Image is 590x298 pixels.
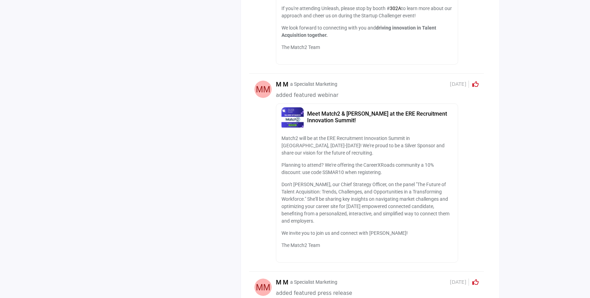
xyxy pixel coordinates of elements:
[281,181,453,225] p: Don't [PERSON_NAME], our Chief Strategy Officer, on the panel "The Future of Talent Acquisition: ...
[307,110,453,124] h5: Meet Match2 & [PERSON_NAME] at the ERE Recruitment Innovation Summit!
[276,92,338,98] span: added featured webinar
[254,279,272,296] img: avtar-image
[390,6,401,11] span: 302A
[281,44,453,51] p: The Match2 Team
[472,279,479,285] i: Click to Rate this activity
[276,81,288,88] h5: M M
[281,135,453,157] p: Match2 will be at the ERE Recruitment Innovation Summit in [GEOGRAPHIC_DATA], [DATE]-[DATE]! We'r...
[281,107,304,130] img: meet-match2-elaine-orler-at-the-ere-recruitment-innovation-summit image
[276,279,288,286] h5: M M
[281,25,436,38] strong: driving innovation in Talent Acquisition together.
[472,81,479,87] i: Click to Rate this activity
[281,242,453,249] p: The Match2 Team
[450,81,469,88] span: [DATE]
[276,290,352,296] span: added featured press release
[254,81,272,98] img: avtar-image
[281,5,453,19] p: If you're attending Unleash, please stop by booth # to learn more about our approach and cheer us...
[290,279,337,286] p: a Specialist Marketing
[281,24,453,39] p: We look forward to connecting with you and
[290,81,337,88] p: a Specialist Marketing
[281,162,453,176] p: Planning to attend? We're offering the CareerXRoads community a 10% discount: use code SSMAR10 wh...
[450,279,469,286] span: [DATE]
[276,100,479,266] a: meet-match2-elaine-orler-at-the-ere-recruitment-innovation-summit image Meet Match2 & [PERSON_NAM...
[281,230,453,237] p: We invite you to join us and connect with [PERSON_NAME]!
